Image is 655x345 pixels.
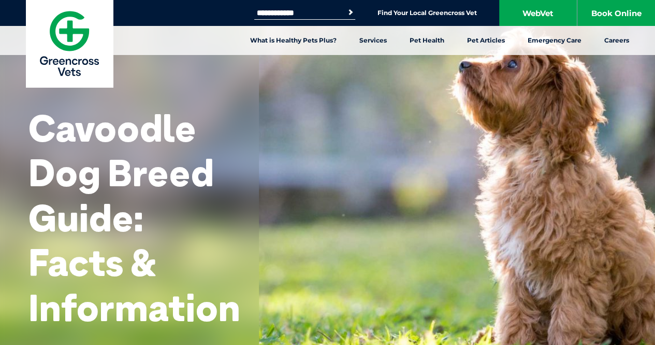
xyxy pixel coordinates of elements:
a: Emergency Care [516,26,593,55]
a: Pet Health [398,26,456,55]
a: What is Healthy Pets Plus? [239,26,348,55]
a: Careers [593,26,641,55]
h1: Cavoodle Dog Breed Guide: Facts & Information [28,106,240,330]
a: Find Your Local Greencross Vet [377,9,477,17]
a: Services [348,26,398,55]
a: Pet Articles [456,26,516,55]
button: Search [345,7,356,18]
